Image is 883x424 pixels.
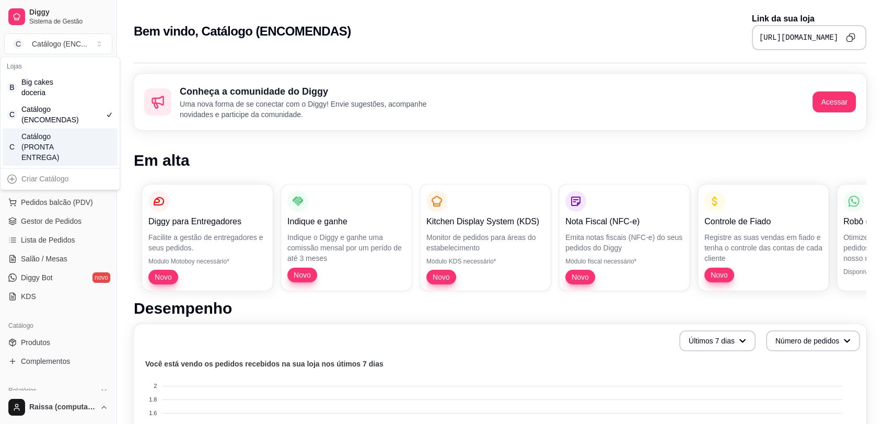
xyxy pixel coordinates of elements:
a: Salão / Mesas [4,250,112,267]
p: Módulo KDS necessário* [426,257,544,266]
div: Suggestions [1,57,120,168]
p: Registre as suas vendas em fiado e tenha o controle das contas de cada cliente [704,232,822,263]
span: Salão / Mesas [21,254,67,264]
div: Catálogo (ENCOMENDAS) [21,104,68,125]
h1: Em alta [134,151,866,170]
span: Diggy [29,8,108,17]
a: KDS [4,288,112,305]
a: Diggy Botnovo [4,269,112,286]
a: Produtos [4,334,112,351]
p: Uma nova forma de se conectar com o Diggy! Envie sugestões, acompanhe novidades e participe da co... [180,99,447,120]
button: Indique e ganheIndique o Diggy e ganhe uma comissão mensal por um perído de até 3 mesesNovo [281,185,412,291]
span: Raissa (computador) [29,403,96,412]
p: Nota Fiscal (NFC-e) [565,215,683,228]
tspan: 2 [154,383,157,389]
span: Lista de Pedidos [21,235,75,245]
span: KDS [21,291,36,302]
span: Produtos [21,337,50,348]
span: C [7,109,17,120]
p: Diggy para Entregadores [148,215,266,228]
p: Link da sua loja [752,13,866,25]
p: Módulo Motoboy necessário* [148,257,266,266]
span: C [7,142,17,152]
button: Acessar [812,91,856,112]
div: Lojas [3,59,118,74]
div: Suggestions [1,168,120,189]
button: Raissa (computador) [4,395,112,420]
h2: Bem vindo, Catálogo (ENCOMENDAS) [134,23,351,40]
button: Nota Fiscal (NFC-e)Emita notas fiscais (NFC-e) do seus pedidos do DiggyMódulo fiscal necessário*Novo [559,185,690,291]
span: Pedidos balcão (PDV) [21,197,93,208]
span: Diggy Bot [21,272,53,283]
h2: Conheça a comunidade do Diggy [180,84,447,99]
p: Indique o Diggy e ganhe uma comissão mensal por um perído de até 3 meses [287,232,405,263]
p: Módulo fiscal necessário* [565,257,683,266]
a: Lista de Pedidos [4,232,112,248]
span: C [13,39,24,49]
div: Catálogo (PRONTA ENTREGA) [21,131,68,163]
button: Copy to clipboard [842,29,859,46]
span: Gestor de Pedidos [21,216,82,226]
button: Pedidos balcão (PDV) [4,194,112,211]
div: Big cakes doceria [21,77,68,98]
p: Monitor de pedidos para áreas do estabelecimento [426,232,544,253]
span: B [7,82,17,93]
button: Controle de FiadoRegistre as suas vendas em fiado e tenha o controle das contas de cada clienteNovo [698,185,829,291]
p: Controle de Fiado [704,215,822,228]
p: Kitchen Display System (KDS) [426,215,544,228]
span: Complementos [21,356,70,366]
a: Complementos [4,353,112,370]
pre: [URL][DOMAIN_NAME] [759,32,838,43]
span: Novo [706,270,732,280]
a: DiggySistema de Gestão [4,4,112,29]
span: Novo [289,270,315,280]
span: Sistema de Gestão [29,17,108,26]
span: Relatórios [8,386,37,395]
div: Catálogo (ENC ... [32,39,87,49]
span: Novo [428,272,454,282]
text: Você está vendo os pedidos recebidos na sua loja nos útimos 7 dias [145,360,384,368]
span: Novo [150,272,176,282]
button: Kitchen Display System (KDS)Monitor de pedidos para áreas do estabelecimentoMódulo KDS necessário... [420,185,551,291]
button: Número de pedidos [766,330,860,351]
tspan: 1.8 [149,396,157,403]
p: Emita notas fiscais (NFC-e) do seus pedidos do Diggy [565,232,683,253]
button: Select a team [4,33,112,54]
p: Facilite a gestão de entregadores e seus pedidos. [148,232,266,253]
a: Gestor de Pedidos [4,213,112,230]
tspan: 1.6 [149,410,157,416]
div: Catálogo [4,317,112,334]
button: Diggy para EntregadoresFacilite a gestão de entregadores e seus pedidos.Módulo Motoboy necessário... [142,185,273,291]
p: Indique e ganhe [287,215,405,228]
h1: Desempenho [134,299,866,318]
span: Novo [567,272,593,282]
button: Últimos 7 dias [679,330,756,351]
